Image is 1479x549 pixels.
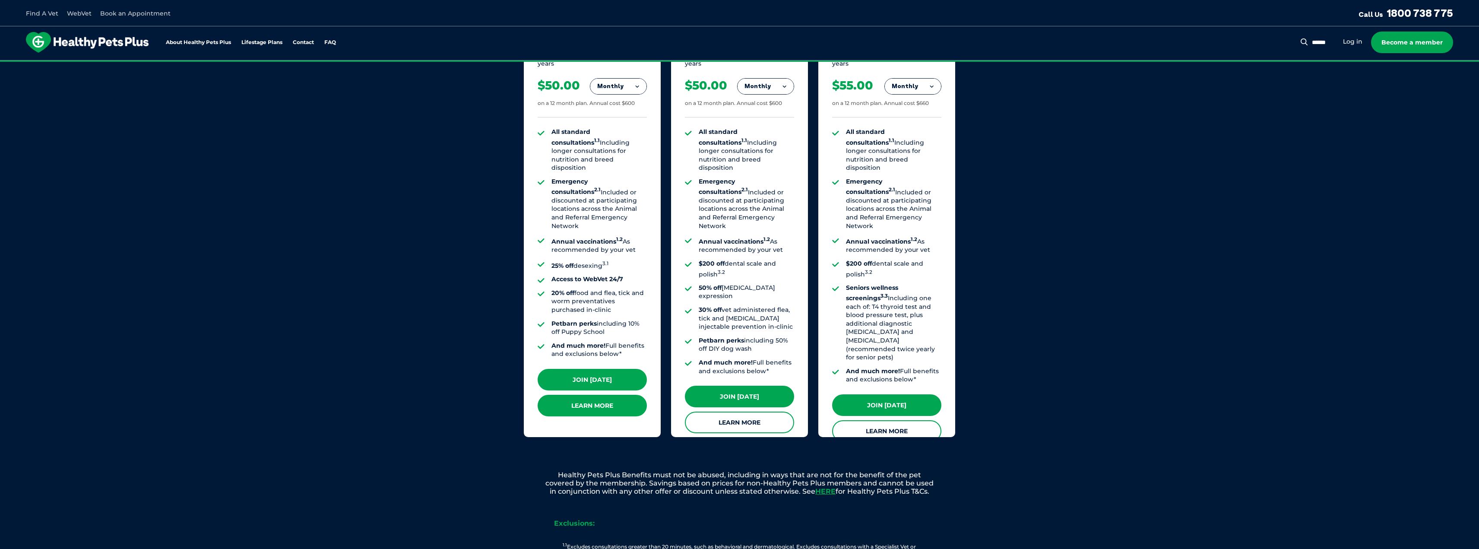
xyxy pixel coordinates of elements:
[538,395,647,416] a: Learn More
[26,10,58,17] a: Find A Vet
[26,32,149,53] img: hpp-logo
[538,369,647,390] a: Join [DATE]
[685,412,794,433] a: Learn More
[738,79,794,94] button: Monthly
[699,235,794,254] li: As recommended by your vet
[763,236,770,242] sup: 1.2
[718,269,725,275] sup: 3.2
[832,394,941,416] a: Join [DATE]
[699,359,753,366] strong: And much more!
[846,260,872,267] strong: $200 off
[699,284,722,292] strong: 50% off
[685,78,727,93] div: $50.00
[699,306,722,314] strong: 30% off
[551,320,647,336] li: including 10% off Puppy School
[551,178,647,230] li: Included or discounted at participating locations across the Animal and Referral Emergency Network
[538,100,635,107] div: on a 12 month plan. Annual cost $600
[324,40,336,45] a: FAQ
[880,293,888,299] sup: 3.3
[67,10,92,17] a: WebVet
[1359,6,1453,19] a: Call Us1800 738 775
[846,284,898,302] strong: Seniors wellness screenings
[699,284,794,301] li: [MEDICAL_DATA] expression
[166,40,231,45] a: About Healthy Pets Plus
[889,137,894,143] sup: 1.1
[551,128,647,172] li: Including longer consultations for nutrition and breed disposition
[846,178,895,196] strong: Emergency consultations
[846,260,941,279] li: dental scale and polish
[100,10,171,17] a: Book an Appointment
[551,289,647,314] li: food and flea, tick and worm preventatives purchased in-clinic
[885,79,941,94] button: Monthly
[551,342,647,359] li: Full benefits and exclusions below*
[846,178,941,230] li: Included or discounted at participating locations across the Animal and Referral Emergency Network
[832,78,873,93] div: $55.00
[741,187,748,193] sup: 2.1
[699,238,770,245] strong: Annual vaccinations
[846,367,900,375] strong: And much more!
[699,260,794,279] li: dental scale and polish
[594,137,600,143] sup: 1.1
[578,60,901,68] span: Proactive, preventative wellness program designed to keep your pet healthier and happier for longer
[699,260,725,267] strong: $200 off
[685,386,794,407] a: Join [DATE]
[699,178,748,196] strong: Emergency consultations
[699,178,794,230] li: Included or discounted at participating locations across the Animal and Referral Emergency Network
[741,137,747,143] sup: 1.1
[685,100,782,107] div: on a 12 month plan. Annual cost $600
[551,238,623,245] strong: Annual vaccinations
[538,78,580,93] div: $50.00
[551,260,647,270] li: desexing
[1343,38,1362,46] a: Log in
[1359,10,1383,19] span: Call Us
[551,320,597,327] strong: Petbarn perks
[551,262,573,270] strong: 25% off
[551,342,605,349] strong: And much more!
[846,284,941,362] li: Including one each of: T4 thyroid test and blood pressure test, plus additional diagnostic [MEDIC...
[846,128,941,172] li: Including longer consultations for nutrition and breed disposition
[551,235,647,254] li: As recommended by your vet
[293,40,314,45] a: Contact
[1299,38,1310,46] button: Search
[602,260,608,267] sup: 3.1
[846,238,917,245] strong: Annual vaccinations
[832,420,941,442] a: Learn More
[551,178,601,196] strong: Emergency consultations
[616,236,623,242] sup: 1.2
[699,336,794,353] li: including 50% off DIY dog wash
[563,542,567,548] sup: 1.1
[846,235,941,254] li: As recommended by your vet
[551,128,600,146] strong: All standard consultations
[865,269,872,275] sup: 3.2
[590,79,646,94] button: Monthly
[832,100,929,107] div: on a 12 month plan. Annual cost $660
[911,236,917,242] sup: 1.2
[846,128,894,146] strong: All standard consultations
[1371,32,1453,53] a: Become a member
[551,289,574,297] strong: 20% off
[699,306,794,331] li: vet administered flea, tick and [MEDICAL_DATA] injectable prevention in-clinic
[554,519,595,527] strong: Exclusions:
[594,187,601,193] sup: 2.1
[241,40,282,45] a: Lifestage Plans
[699,128,747,146] strong: All standard consultations
[699,336,744,344] strong: Petbarn perks
[515,471,964,496] p: Healthy Pets Plus Benefits must not be abused, including in ways that are not for the benefit of ...
[815,487,836,495] a: HERE
[699,128,794,172] li: Including longer consultations for nutrition and breed disposition
[699,359,794,375] li: Full benefits and exclusions below*
[846,367,941,384] li: Full benefits and exclusions below*
[889,187,895,193] sup: 2.1
[551,275,623,283] strong: Access to WebVet 24/7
